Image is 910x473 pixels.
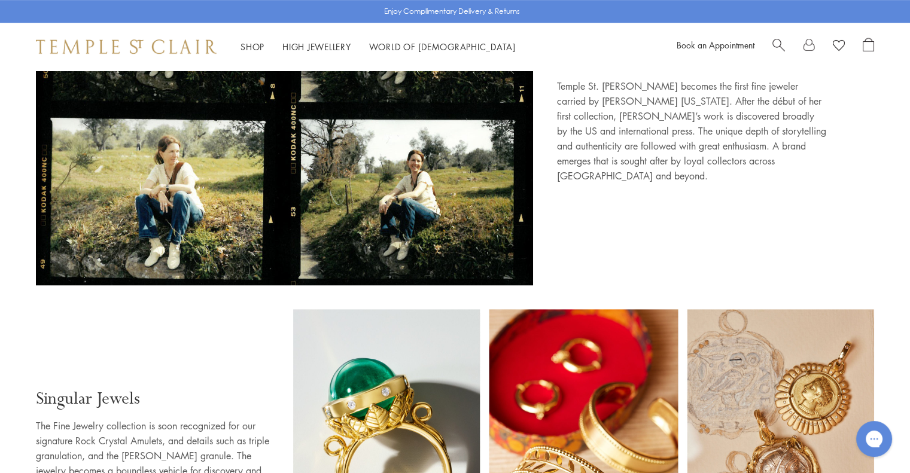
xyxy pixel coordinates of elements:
a: Open Shopping Bag [863,38,874,56]
a: View Wishlist [833,38,845,56]
nav: Main navigation [241,39,516,54]
a: World of [DEMOGRAPHIC_DATA]World of [DEMOGRAPHIC_DATA] [369,41,516,53]
iframe: Gorgias live chat messenger [850,417,898,461]
a: ShopShop [241,41,264,53]
p: Temple St. [PERSON_NAME] becomes the first fine jeweler carried by [PERSON_NAME] [US_STATE]. Afte... [557,79,826,184]
img: Temple St. Clair [36,39,217,54]
p: Enjoy Complimentary Delivery & Returns [384,5,520,17]
a: Book an Appointment [677,39,754,51]
a: Search [772,38,785,56]
p: Singular Jewels [36,388,281,410]
a: High JewelleryHigh Jewellery [282,41,351,53]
